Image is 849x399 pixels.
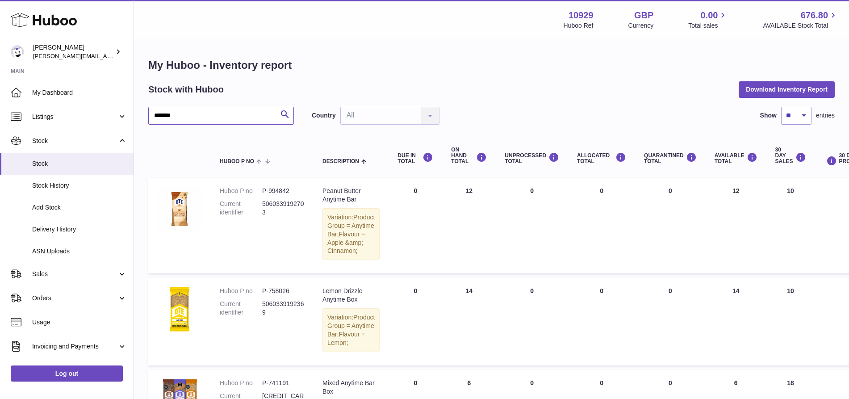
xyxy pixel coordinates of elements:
[801,9,828,21] span: 676.80
[32,294,117,302] span: Orders
[569,9,594,21] strong: 10929
[32,113,117,121] span: Listings
[262,287,305,295] dd: P-758026
[766,178,815,273] td: 10
[327,314,375,338] span: Product Group = Anytime Bar;
[11,365,123,382] a: Log out
[701,9,718,21] span: 0.00
[496,178,568,273] td: 0
[763,9,838,30] a: 676.80 AVAILABLE Stock Total
[262,200,305,217] dd: 5060339192703
[32,160,127,168] span: Stock
[220,300,262,317] dt: Current identifier
[669,287,672,294] span: 0
[327,231,365,255] span: Flavour = Apple &amp; Cinnamon;
[32,88,127,97] span: My Dashboard
[32,318,127,327] span: Usage
[496,278,568,365] td: 0
[442,178,496,273] td: 12
[157,187,202,231] img: product image
[220,159,254,164] span: Huboo P no
[766,278,815,365] td: 10
[312,111,336,120] label: Country
[33,43,113,60] div: [PERSON_NAME]
[644,152,697,164] div: QUARANTINED Total
[262,187,305,195] dd: P-994842
[634,9,653,21] strong: GBP
[669,187,672,194] span: 0
[32,342,117,351] span: Invoicing and Payments
[568,278,635,365] td: 0
[577,152,626,164] div: ALLOCATED Total
[322,208,380,260] div: Variation:
[628,21,654,30] div: Currency
[32,181,127,190] span: Stock History
[11,45,24,59] img: thomas@otesports.co.uk
[715,152,757,164] div: AVAILABLE Total
[322,187,380,204] div: Peanut Butter Anytime Bar
[322,287,380,304] div: Lemon Drizzle Anytime Box
[706,178,766,273] td: 12
[220,187,262,195] dt: Huboo P no
[739,81,835,97] button: Download Inventory Report
[157,287,202,332] img: product image
[669,379,672,386] span: 0
[327,214,375,238] span: Product Group = Anytime Bar;
[32,225,127,234] span: Delivery History
[220,200,262,217] dt: Current identifier
[775,147,806,165] div: 30 DAY SALES
[262,379,305,387] dd: P-741191
[322,379,380,396] div: Mixed Anytime Bar Box
[389,178,442,273] td: 0
[451,147,487,165] div: ON HAND Total
[505,152,559,164] div: UNPROCESSED Total
[763,21,838,30] span: AVAILABLE Stock Total
[32,247,127,256] span: ASN Uploads
[148,58,835,72] h1: My Huboo - Inventory report
[688,9,728,30] a: 0.00 Total sales
[322,159,359,164] span: Description
[389,278,442,365] td: 0
[32,270,117,278] span: Sales
[33,52,179,59] span: [PERSON_NAME][EMAIL_ADDRESS][DOMAIN_NAME]
[816,111,835,120] span: entries
[327,331,365,346] span: Flavour = Lemon;
[322,308,380,352] div: Variation:
[148,84,224,96] h2: Stock with Huboo
[32,137,117,145] span: Stock
[220,379,262,387] dt: Huboo P no
[760,111,777,120] label: Show
[564,21,594,30] div: Huboo Ref
[688,21,728,30] span: Total sales
[442,278,496,365] td: 14
[32,203,127,212] span: Add Stock
[262,300,305,317] dd: 5060339192369
[397,152,433,164] div: DUE IN TOTAL
[568,178,635,273] td: 0
[706,278,766,365] td: 14
[220,287,262,295] dt: Huboo P no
